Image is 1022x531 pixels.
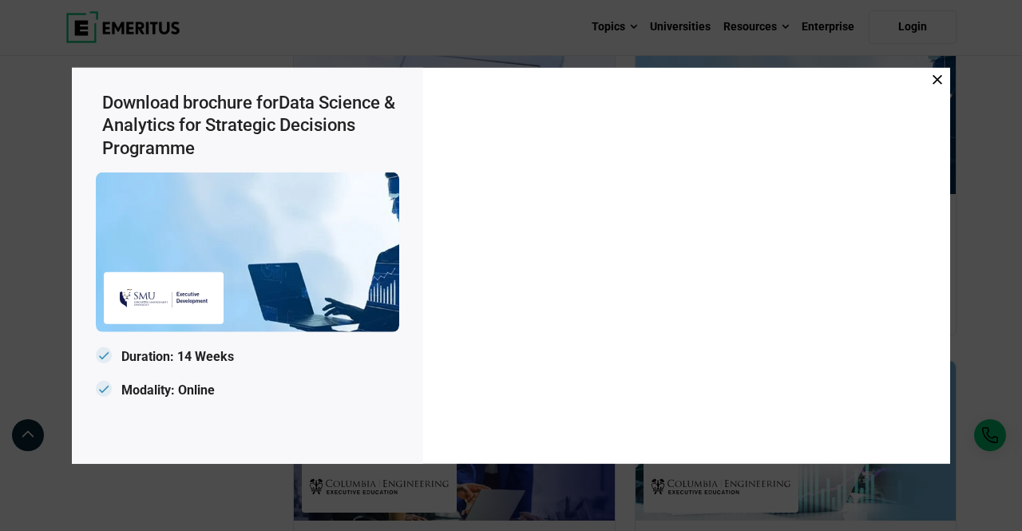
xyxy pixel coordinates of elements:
span: Data Science & Analytics for Strategic Decisions Programme [102,92,395,157]
img: Emeritus [112,280,216,316]
p: Modality: Online [96,378,399,402]
h3: Download brochure for [102,91,399,160]
p: Duration: 14 Weeks [96,345,399,370]
img: Emeritus [96,172,399,332]
iframe: Download Brochure [431,75,942,450]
